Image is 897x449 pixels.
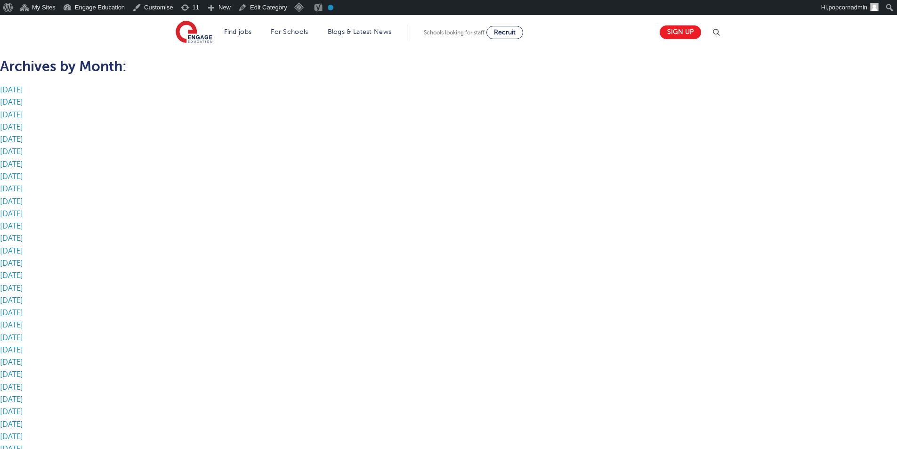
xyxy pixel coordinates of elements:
a: Find jobs [224,28,252,35]
a: Sign up [660,25,701,39]
span: Schools looking for staff [424,29,485,36]
img: Engage Education [176,21,212,44]
a: Blogs & Latest News [328,28,392,35]
span: popcornadmin [829,4,867,11]
a: Recruit [486,26,523,39]
a: For Schools [271,28,308,35]
div: No index [328,5,333,10]
span: Recruit [494,29,516,36]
